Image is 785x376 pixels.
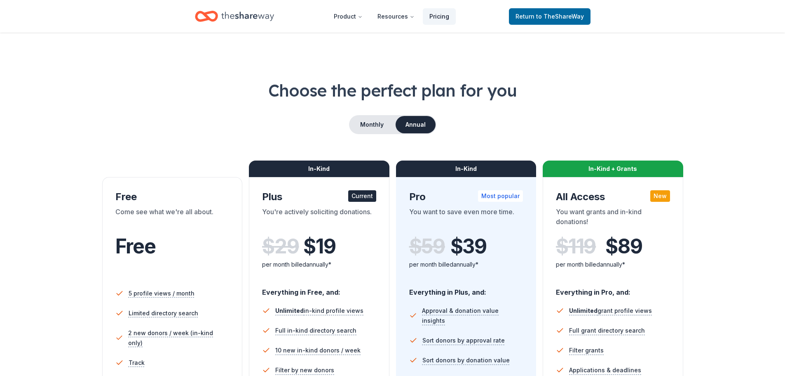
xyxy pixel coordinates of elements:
span: 10 new in-kind donors / week [275,345,361,355]
div: You want grants and in-kind donations! [556,207,670,230]
span: $ 19 [303,235,335,258]
a: Pricing [423,8,456,25]
span: Filter by new donors [275,365,334,375]
span: to TheShareWay [536,13,584,20]
div: You want to save even more time. [409,207,523,230]
div: In-Kind [249,161,389,177]
button: Annual [396,116,436,133]
span: Unlimited [569,307,598,314]
span: Unlimited [275,307,304,314]
button: Monthly [350,116,394,133]
div: Everything in Plus, and: [409,280,523,298]
div: Everything in Pro, and: [556,280,670,298]
span: Track [129,358,145,368]
div: New [650,190,670,202]
span: Sort donors by donation value [422,355,510,365]
span: 5 profile views / month [129,289,194,298]
div: Plus [262,190,376,203]
div: In-Kind + Grants [543,161,683,177]
span: 2 new donors / week (in-kind only) [128,328,229,348]
div: Free [115,190,230,203]
div: per month billed annually* [556,260,670,270]
span: Applications & deadlines [569,365,641,375]
a: Returnto TheShareWay [509,8,591,25]
span: Full in-kind directory search [275,326,356,336]
div: Current [348,190,376,202]
div: Come see what we're all about. [115,207,230,230]
div: Pro [409,190,523,203]
div: per month billed annually* [262,260,376,270]
div: Most popular [478,190,523,202]
span: Limited directory search [129,308,198,318]
span: Sort donors by approval rate [422,336,505,345]
div: You're actively soliciting donations. [262,207,376,230]
div: In-Kind [396,161,537,177]
nav: Main [327,7,456,26]
span: Free [115,234,156,258]
span: in-kind profile views [275,307,363,314]
div: per month billed annually* [409,260,523,270]
span: Approval & donation value insights [422,306,523,326]
span: grant profile views [569,307,652,314]
span: $ 89 [605,235,642,258]
button: Product [327,8,369,25]
span: $ 39 [450,235,487,258]
span: Filter grants [569,345,604,355]
span: Full grant directory search [569,326,645,336]
span: Return [516,12,584,21]
button: Resources [371,8,421,25]
div: Everything in Free, and: [262,280,376,298]
h1: Choose the perfect plan for you [33,79,752,102]
div: All Access [556,190,670,203]
a: Home [195,7,274,26]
